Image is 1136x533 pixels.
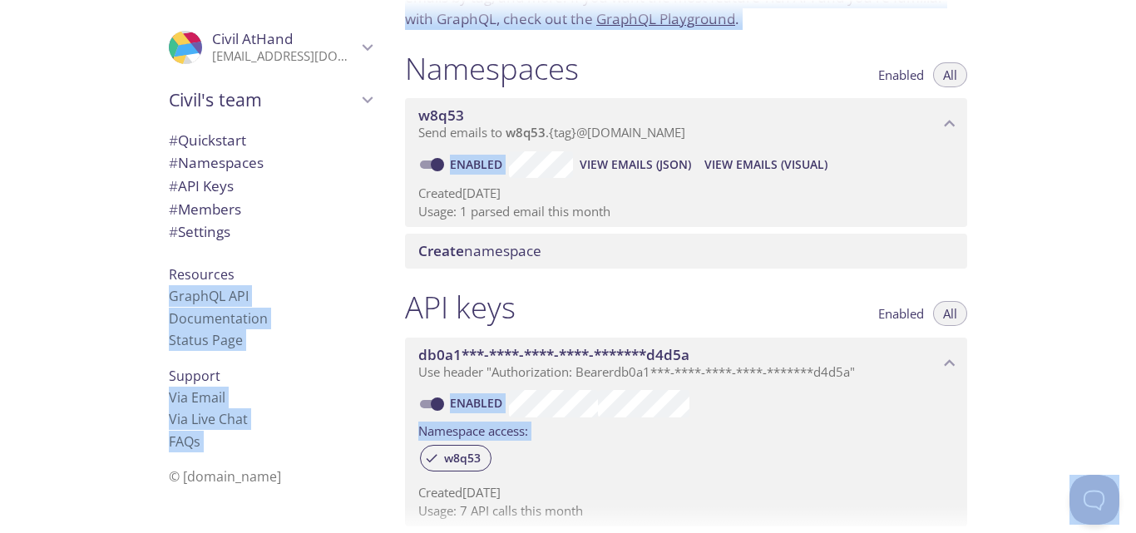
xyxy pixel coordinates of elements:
div: w8q53 namespace [405,98,967,150]
p: [EMAIL_ADDRESS][DOMAIN_NAME] [212,48,357,65]
div: Civil AtHand [156,20,385,75]
button: All [933,301,967,326]
button: Enabled [868,301,934,326]
span: API Keys [169,176,234,195]
button: All [933,62,967,87]
span: # [169,153,178,172]
div: Create namespace [405,234,967,269]
span: w8q53 [418,106,464,125]
a: Documentation [169,309,268,328]
div: Members [156,198,385,221]
span: s [194,432,200,451]
span: # [169,131,178,150]
span: namespace [418,241,541,260]
a: Via Email [169,388,225,407]
div: Quickstart [156,129,385,152]
a: Via Live Chat [169,410,248,428]
p: Created [DATE] [418,484,954,501]
span: Quickstart [169,131,246,150]
span: w8q53 [506,124,546,141]
div: Civil's team [156,78,385,121]
span: Resources [169,265,235,284]
a: Enabled [447,156,509,172]
h1: API keys [405,289,516,326]
span: Support [169,367,220,385]
p: Usage: 1 parsed email this month [418,203,954,220]
div: Namespaces [156,151,385,175]
label: Namespace access: [418,417,528,442]
button: Enabled [868,62,934,87]
span: w8q53 [434,451,491,466]
a: FAQ [169,432,200,451]
button: View Emails (Visual) [698,151,834,178]
p: Created [DATE] [418,185,954,202]
div: API Keys [156,175,385,198]
p: Usage: 7 API calls this month [418,502,954,520]
button: View Emails (JSON) [573,151,698,178]
a: GraphQL API [169,287,249,305]
span: # [169,222,178,241]
span: # [169,200,178,219]
h1: Namespaces [405,50,579,87]
span: # [169,176,178,195]
span: Settings [169,222,230,241]
span: Civil's team [169,88,357,111]
div: w8q53 [420,445,491,471]
div: Team Settings [156,220,385,244]
span: View Emails (Visual) [704,155,827,175]
span: Send emails to . {tag} @[DOMAIN_NAME] [418,124,685,141]
a: Status Page [169,331,243,349]
span: Create [418,241,464,260]
a: Enabled [447,395,509,411]
span: View Emails (JSON) [580,155,691,175]
span: Members [169,200,241,219]
iframe: Help Scout Beacon - Open [1069,475,1119,525]
span: Namespaces [169,153,264,172]
span: Civil AtHand [212,29,293,48]
span: © [DOMAIN_NAME] [169,467,281,486]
